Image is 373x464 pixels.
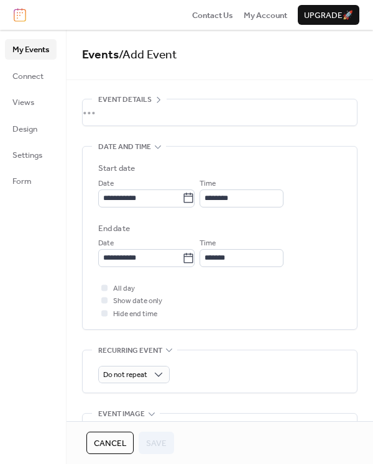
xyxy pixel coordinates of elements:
[192,9,233,21] a: Contact Us
[119,43,177,66] span: / Add Event
[5,92,57,112] a: Views
[5,171,57,191] a: Form
[113,283,135,295] span: All day
[98,94,152,106] span: Event details
[98,222,130,235] div: End date
[5,119,57,139] a: Design
[98,237,114,250] span: Date
[244,9,287,22] span: My Account
[244,9,287,21] a: My Account
[12,149,42,161] span: Settings
[12,70,44,83] span: Connect
[98,178,114,190] span: Date
[83,99,357,125] div: •••
[12,96,34,109] span: Views
[12,123,37,135] span: Design
[98,141,151,153] span: Date and time
[5,39,57,59] a: My Events
[82,43,119,66] a: Events
[200,237,216,250] span: Time
[98,345,162,357] span: Recurring event
[12,43,49,56] span: My Events
[113,308,157,321] span: Hide end time
[304,9,353,22] span: Upgrade 🚀
[86,432,134,454] button: Cancel
[5,66,57,86] a: Connect
[98,408,145,421] span: Event image
[192,9,233,22] span: Contact Us
[200,178,216,190] span: Time
[5,145,57,165] a: Settings
[98,162,135,175] div: Start date
[14,8,26,22] img: logo
[12,175,32,188] span: Form
[298,5,359,25] button: Upgrade🚀
[103,368,147,382] span: Do not repeat
[113,295,162,307] span: Show date only
[94,437,126,450] span: Cancel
